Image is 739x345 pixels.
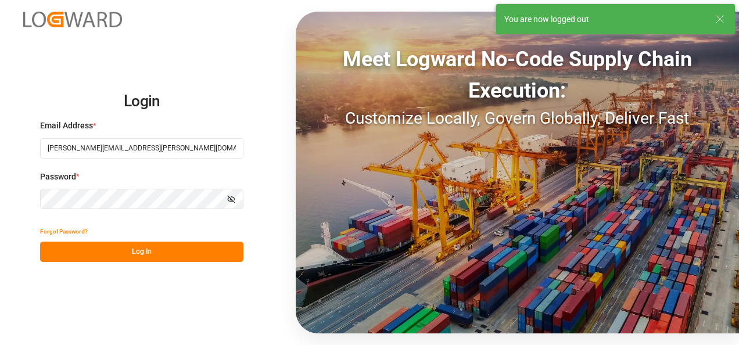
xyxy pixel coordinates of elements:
[296,106,739,131] div: Customize Locally, Govern Globally, Deliver Fast
[40,242,243,262] button: Log In
[40,171,76,183] span: Password
[296,44,739,106] div: Meet Logward No-Code Supply Chain Execution:
[40,138,243,159] input: Enter your email
[504,13,704,26] div: You are now logged out
[40,120,93,132] span: Email Address
[40,83,243,120] h2: Login
[23,12,122,27] img: Logward_new_orange.png
[40,221,88,242] button: Forgot Password?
